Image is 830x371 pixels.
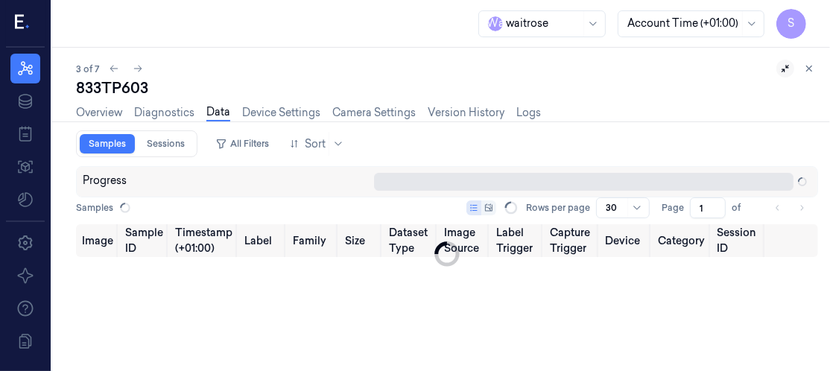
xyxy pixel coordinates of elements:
[339,224,384,257] th: Size
[428,105,504,121] a: Version History
[119,224,169,257] th: Sample ID
[76,224,119,257] th: Image
[76,105,122,121] a: Overview
[544,224,599,257] th: Capture Trigger
[332,105,416,121] a: Camera Settings
[238,224,287,257] th: Label
[516,105,541,121] a: Logs
[134,105,194,121] a: Diagnostics
[526,201,590,215] p: Rows per page
[383,224,437,257] th: Dataset Type
[287,224,339,257] th: Family
[206,104,230,121] a: Data
[600,224,653,257] th: Device
[767,197,812,218] nav: pagination
[732,201,755,215] span: of
[652,224,711,257] th: Category
[76,63,99,75] span: 3 of 7
[438,224,491,257] th: Image Source
[76,77,818,98] div: 833TP603
[76,201,113,215] span: Samples
[242,105,320,121] a: Device Settings
[83,173,374,191] div: Progress
[488,16,503,31] span: W a
[80,134,135,153] a: Samples
[776,9,806,39] button: S
[712,224,766,257] th: Session ID
[490,224,544,257] th: Label Trigger
[138,134,194,153] a: Sessions
[169,224,238,257] th: Timestamp (+01:00)
[209,132,275,156] button: All Filters
[662,201,684,215] span: Page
